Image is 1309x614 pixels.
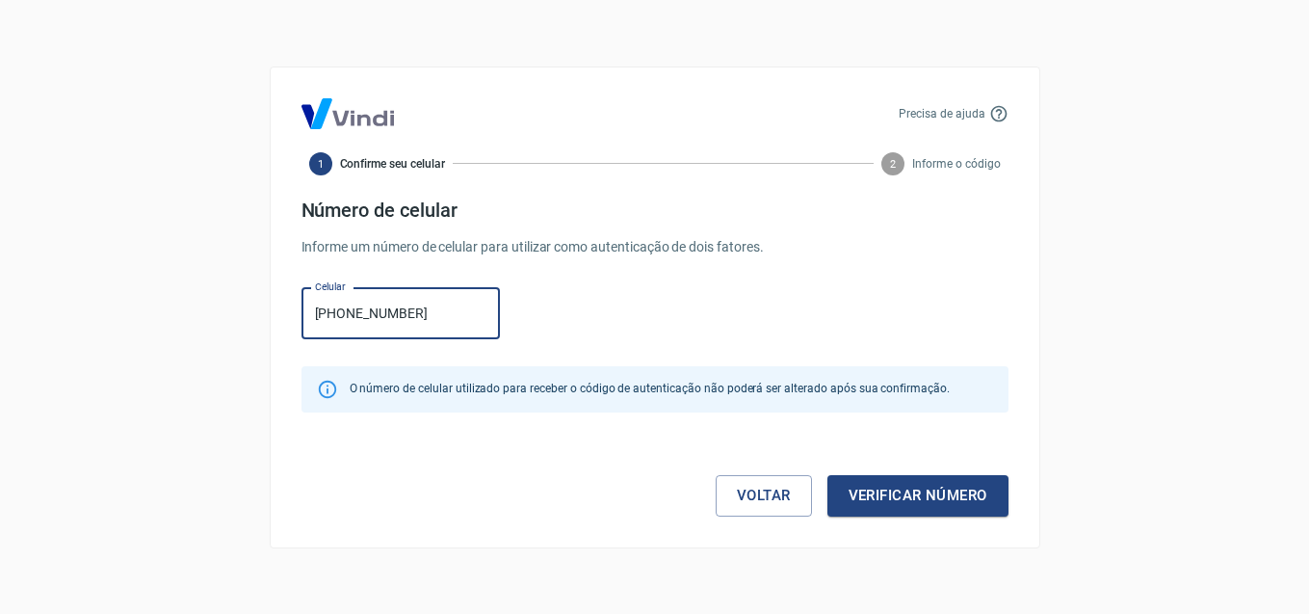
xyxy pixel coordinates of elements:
button: Verificar número [827,475,1008,516]
a: Voltar [716,475,812,516]
span: Confirme seu celular [340,155,445,173]
h4: Número de celular [301,199,1008,222]
text: 1 [318,157,324,170]
div: O número de celular utilizado para receber o código de autenticação não poderá ser alterado após ... [350,372,950,407]
text: 2 [890,157,896,170]
span: Informe o código [912,155,1000,173]
label: Celular [315,280,346,294]
img: Logo Vind [301,98,394,129]
p: Informe um número de celular para utilizar como autenticação de dois fatores. [301,237,1008,257]
p: Precisa de ajuda [899,105,984,122]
